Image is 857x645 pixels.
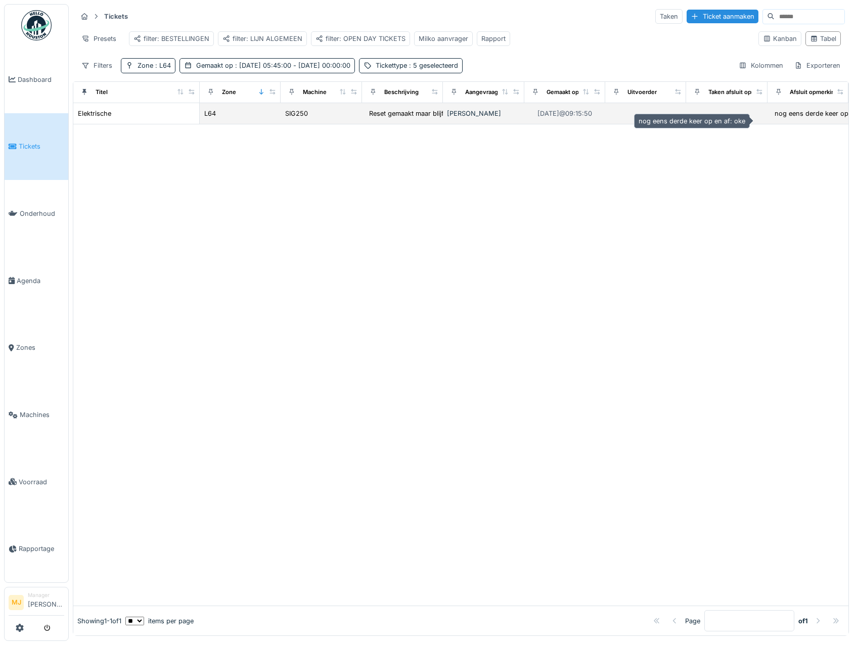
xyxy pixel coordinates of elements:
[77,31,121,46] div: Presets
[9,591,64,616] a: MJ Manager[PERSON_NAME]
[5,381,68,448] a: Machines
[125,616,194,626] div: items per page
[78,109,111,118] div: Elektrische
[18,75,64,84] span: Dashboard
[5,113,68,180] a: Tickets
[5,46,68,113] a: Dashboard
[133,34,209,43] div: filter: BESTELLINGEN
[20,209,64,218] span: Onderhoud
[634,114,750,128] div: nog eens derde keer op en af: oke
[5,180,68,247] a: Onderhoud
[28,591,64,613] li: [PERSON_NAME]
[790,88,838,97] div: Afsluit opmerking
[204,109,216,118] div: L64
[5,314,68,382] a: Zones
[19,544,64,554] span: Rapportage
[369,109,459,118] div: Reset gemaakt maar blijft zélf
[28,591,64,599] div: Manager
[16,343,64,352] span: Zones
[233,62,350,69] span: : [DATE] 05:45:00 - [DATE] 00:00:00
[547,88,579,97] div: Gemaakt op
[19,477,64,487] span: Voorraad
[222,88,236,97] div: Zone
[407,62,458,69] span: : 5 geselecteerd
[5,448,68,516] a: Voorraad
[708,88,781,97] div: Taken afsluit opmerkingen
[19,142,64,151] span: Tickets
[77,616,121,626] div: Showing 1 - 1 of 1
[5,247,68,314] a: Agenda
[734,58,788,73] div: Kolommen
[153,62,171,69] span: : L64
[21,10,52,40] img: Badge_color-CXgf-gQk.svg
[77,58,117,73] div: Filters
[655,9,683,24] div: Taken
[465,88,516,97] div: Aangevraagd door
[419,34,468,43] div: Milko aanvrager
[376,61,458,70] div: Tickettype
[685,616,700,626] div: Page
[9,595,24,610] li: MJ
[687,10,758,23] div: Ticket aanmaken
[790,58,845,73] div: Exporteren
[17,276,64,286] span: Agenda
[384,88,419,97] div: Beschrijving
[627,88,657,97] div: Uitvoerder
[20,410,64,420] span: Machines
[481,34,506,43] div: Rapport
[537,109,592,118] div: [DATE] @ 09:15:50
[303,88,327,97] div: Machine
[100,12,132,21] strong: Tickets
[447,109,520,118] div: [PERSON_NAME]
[138,61,171,70] div: Zone
[222,34,302,43] div: filter: LIJN ALGEMEEN
[315,34,405,43] div: filter: OPEN DAY TICKETS
[763,34,797,43] div: Kanban
[810,34,836,43] div: Tabel
[798,616,808,626] strong: of 1
[96,88,108,97] div: Titel
[196,61,350,70] div: Gemaakt op
[285,109,308,118] div: SIG250
[5,516,68,583] a: Rapportage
